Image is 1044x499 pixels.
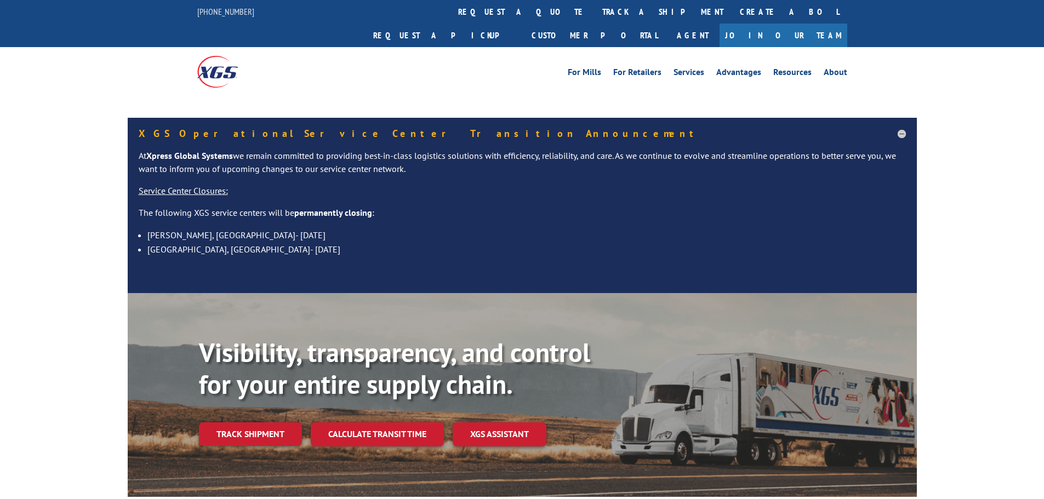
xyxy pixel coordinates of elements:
[199,422,302,445] a: Track shipment
[453,422,546,446] a: XGS ASSISTANT
[147,228,906,242] li: [PERSON_NAME], [GEOGRAPHIC_DATA]- [DATE]
[716,68,761,80] a: Advantages
[365,24,523,47] a: Request a pickup
[773,68,812,80] a: Resources
[523,24,666,47] a: Customer Portal
[146,150,233,161] strong: Xpress Global Systems
[311,422,444,446] a: Calculate transit time
[199,335,590,401] b: Visibility, transparency, and control for your entire supply chain.
[139,185,228,196] u: Service Center Closures:
[568,68,601,80] a: For Mills
[197,6,254,17] a: [PHONE_NUMBER]
[824,68,847,80] a: About
[720,24,847,47] a: Join Our Team
[147,242,906,256] li: [GEOGRAPHIC_DATA], [GEOGRAPHIC_DATA]- [DATE]
[139,207,906,228] p: The following XGS service centers will be :
[294,207,372,218] strong: permanently closing
[613,68,661,80] a: For Retailers
[666,24,720,47] a: Agent
[674,68,704,80] a: Services
[139,129,906,139] h5: XGS Operational Service Center Transition Announcement
[139,150,906,185] p: At we remain committed to providing best-in-class logistics solutions with efficiency, reliabilit...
